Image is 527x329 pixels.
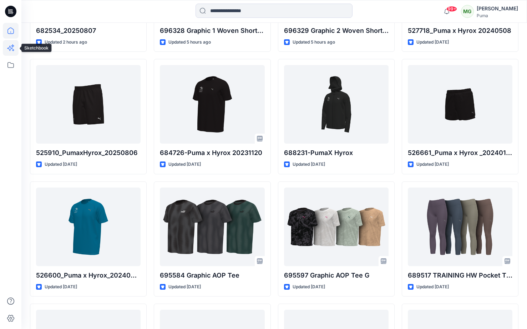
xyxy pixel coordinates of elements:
[284,270,389,280] p: 695597 Graphic AOP Tee G
[477,4,518,13] div: [PERSON_NAME]
[408,270,512,280] p: 689517 TRAINING HW Pocket Tight
[160,65,264,144] a: 684726-Puma x Hyrox 20231120
[477,13,518,18] div: Puma
[408,188,512,266] a: 689517 TRAINING HW Pocket Tight
[293,161,325,168] p: Updated [DATE]
[284,65,389,144] a: 688231-PumaX Hyrox
[160,270,264,280] p: 695584 Graphic AOP Tee
[446,6,457,12] span: 99+
[45,283,77,291] p: Updated [DATE]
[284,26,389,36] p: 696329 Graphic 2 Woven Short 5”
[416,283,449,291] p: Updated [DATE]
[284,148,389,158] p: 688231-PumaX Hyrox
[45,161,77,168] p: Updated [DATE]
[461,5,474,18] div: MG
[160,26,264,36] p: 696328 Graphic 1 Woven Short 5”
[36,148,141,158] p: 525910_PumaxHyrox_20250806
[293,283,325,291] p: Updated [DATE]
[408,65,512,144] a: 526661_Puma x Hyrox _20240103
[36,26,141,36] p: 682534_20250807
[36,65,141,144] a: 525910_PumaxHyrox_20250806
[160,188,264,266] a: 695584 Graphic AOP Tee
[168,283,201,291] p: Updated [DATE]
[293,39,335,46] p: Updated 5 hours ago
[284,188,389,266] a: 695597 Graphic AOP Tee G
[168,39,211,46] p: Updated 5 hours ago
[160,148,264,158] p: 684726-Puma x Hyrox 20231120
[408,148,512,158] p: 526661_Puma x Hyrox _20240103
[168,161,201,168] p: Updated [DATE]
[45,39,87,46] p: Updated 2 hours ago
[416,161,449,168] p: Updated [DATE]
[408,26,512,36] p: 527718_Puma x Hyrox 20240508
[36,188,141,266] a: 526600_Puma x Hyrox_20240815
[36,270,141,280] p: 526600_Puma x Hyrox_20240815
[416,39,449,46] p: Updated [DATE]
